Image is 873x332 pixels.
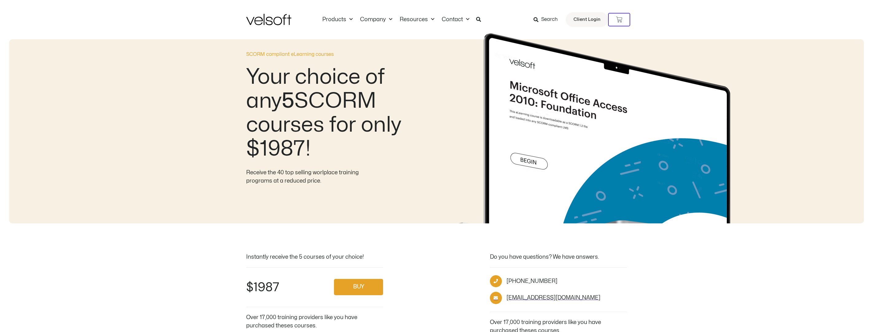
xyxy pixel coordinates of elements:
span: BUY [353,283,364,291]
div: Instantly receive the 5 courses of your choice! [246,253,383,261]
span: Search [541,16,558,24]
a: CompanyMenu Toggle [356,16,396,23]
div: Over 17,000 training providers like you have purchased theses courses. [246,313,383,330]
img: Velsoft Training Materials [246,14,291,25]
a: [EMAIL_ADDRESS][DOMAIN_NAME] [490,292,601,304]
a: BUY [334,279,383,295]
a: ContactMenu Toggle [438,16,473,23]
span: Client Login [573,16,600,24]
a: ProductsMenu Toggle [319,16,356,23]
span: [EMAIL_ADDRESS][DOMAIN_NAME] [505,294,600,302]
nav: Menu [319,16,473,23]
h2: $1987 [246,279,279,295]
div: Receive the 40 top selling worlplace training programs at a reduced price. [246,168,383,186]
p: SCORM compliant eLearning courses [246,51,421,58]
a: ResourcesMenu Toggle [396,16,438,23]
h2: Your choice of any SCORM courses for only $1987! [246,65,402,161]
div: Do you have questions? We have answers. [490,253,627,261]
span: [PHONE_NUMBER] [505,277,557,285]
a: Search [533,14,562,25]
b: 5 [281,91,294,111]
a: Client Login [566,12,608,27]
